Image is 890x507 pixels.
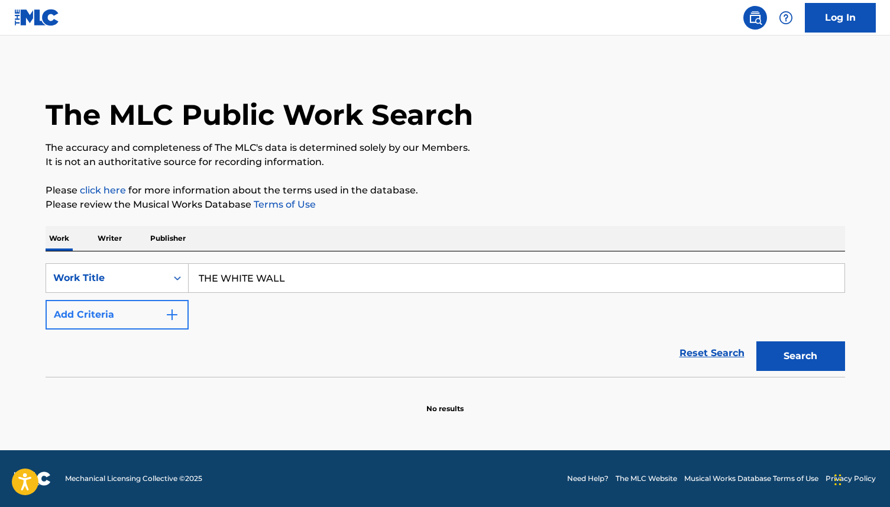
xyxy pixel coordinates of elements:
[616,473,677,484] a: The MLC Website
[46,226,73,251] p: Work
[831,450,890,507] iframe: Chat Widget
[80,185,126,196] a: click here
[826,473,876,484] a: Privacy Policy
[14,472,51,486] img: logo
[834,462,842,498] div: Drag
[46,155,845,169] p: It is not an authoritative source for recording information.
[684,473,818,484] a: Musical Works Database Terms of Use
[674,340,750,366] a: Reset Search
[147,226,189,251] p: Publisher
[46,97,473,133] h1: The MLC Public Work Search
[756,341,845,371] button: Search
[774,6,798,30] div: Help
[46,183,845,198] p: Please for more information about the terms used in the database.
[46,141,845,155] p: The accuracy and completeness of The MLC's data is determined solely by our Members.
[94,226,125,251] p: Writer
[14,9,60,26] img: MLC Logo
[53,271,160,285] div: Work Title
[251,199,316,210] a: Terms of Use
[65,473,202,484] span: Mechanical Licensing Collective © 2025
[805,3,876,33] a: Log In
[743,6,767,30] a: Public Search
[46,300,189,330] button: Add Criteria
[426,389,464,414] p: No results
[165,308,179,322] img: 9d2ae6d4665cec9f34b9.svg
[46,263,845,377] form: Search Form
[779,11,793,25] img: help
[46,198,845,212] p: Please review the Musical Works Database
[748,11,762,25] img: search
[567,473,609,484] a: Need Help?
